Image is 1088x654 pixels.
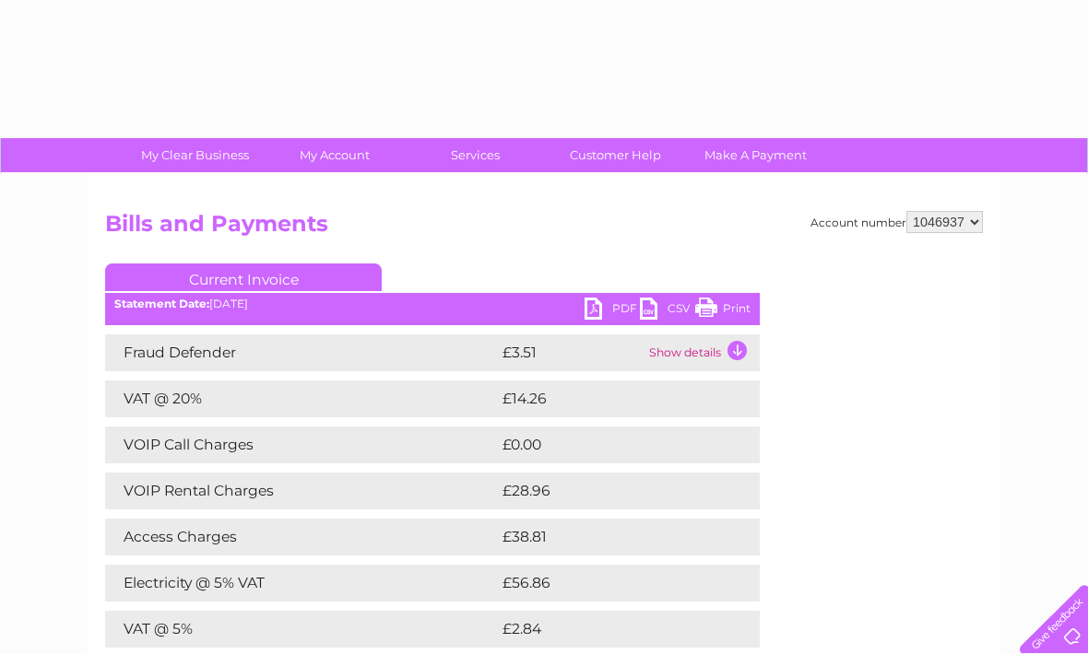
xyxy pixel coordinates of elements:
td: Electricity @ 5% VAT [105,565,498,601]
td: Fraud Defender [105,334,498,371]
a: CSV [640,298,695,324]
td: £56.86 [498,565,724,601]
a: My Clear Business [119,138,271,172]
a: Current Invoice [105,263,382,291]
td: £2.84 [498,611,717,648]
td: VAT @ 5% [105,611,498,648]
td: VOIP Rental Charges [105,473,498,509]
a: Make A Payment [680,138,832,172]
div: Account number [810,211,983,233]
div: [DATE] [105,298,760,310]
td: £3.51 [498,334,645,371]
a: PDF [585,298,640,324]
td: Show details [645,334,760,371]
b: Statement Date: [114,297,209,310]
a: Customer Help [539,138,692,172]
td: VOIP Call Charges [105,426,498,463]
td: £28.96 [498,473,724,509]
td: £38.81 [498,519,721,555]
a: Services [399,138,551,172]
td: £0.00 [498,426,717,463]
td: Access Charges [105,519,498,555]
td: £14.26 [498,380,721,417]
td: VAT @ 20% [105,380,498,417]
a: Print [695,298,751,324]
a: My Account [259,138,411,172]
h2: Bills and Payments [105,211,983,246]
